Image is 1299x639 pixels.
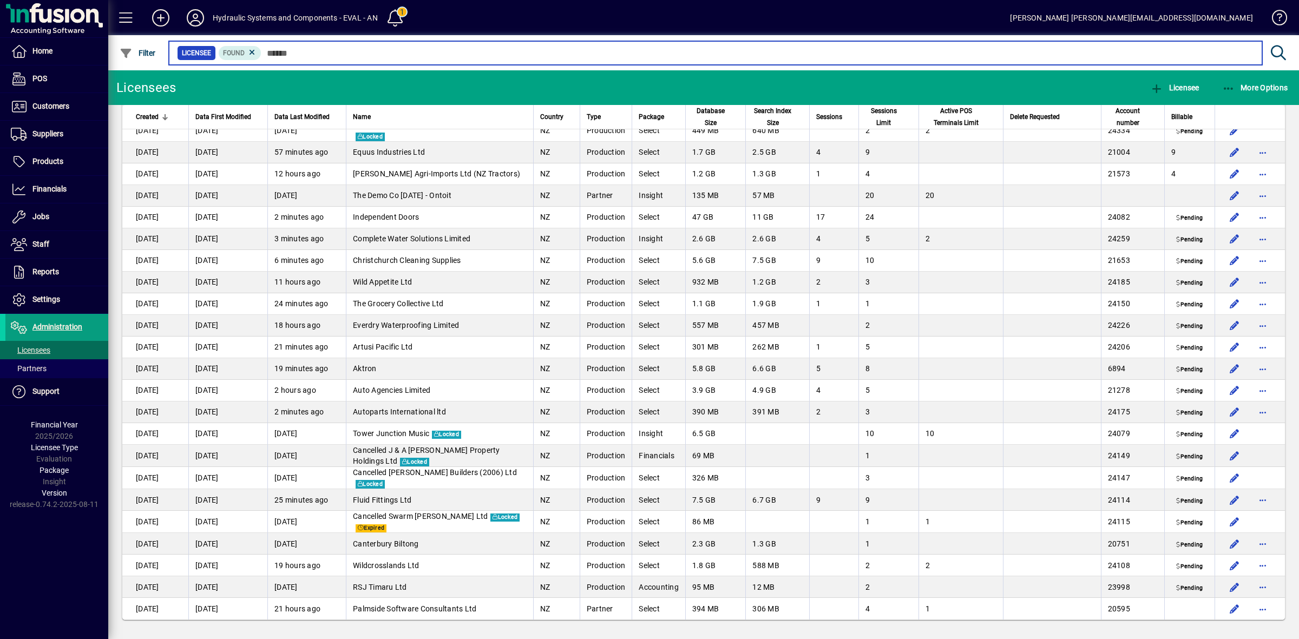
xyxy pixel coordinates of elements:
[533,380,580,401] td: NZ
[1226,252,1243,269] button: Edit
[353,364,377,373] span: Aktron
[267,423,346,445] td: [DATE]
[919,228,1003,250] td: 2
[580,315,632,337] td: Production
[632,358,685,380] td: Select
[685,315,745,337] td: 557 MB
[685,250,745,272] td: 5.6 GB
[178,8,213,28] button: Profile
[858,401,919,423] td: 3
[267,250,346,272] td: 6 minutes ago
[32,322,82,331] span: Administration
[580,250,632,272] td: Production
[809,250,858,272] td: 9
[816,111,842,123] span: Sessions
[632,272,685,293] td: Select
[353,111,527,123] div: Name
[685,380,745,401] td: 3.9 GB
[143,8,178,28] button: Add
[122,163,188,185] td: [DATE]
[5,176,108,203] a: Financials
[1174,344,1205,353] span: Pending
[533,142,580,163] td: NZ
[540,111,573,123] div: Country
[1174,127,1205,136] span: Pending
[1254,578,1271,596] button: More options
[1226,360,1243,377] button: Edit
[5,65,108,93] a: POS
[1174,258,1205,266] span: Pending
[32,47,53,55] span: Home
[182,48,211,58] span: Licensee
[809,293,858,315] td: 1
[5,378,108,405] a: Support
[1174,366,1205,374] span: Pending
[685,358,745,380] td: 5.8 GB
[188,120,267,142] td: [DATE]
[1254,252,1271,269] button: More options
[267,163,346,185] td: 12 hours ago
[745,358,809,380] td: 6.6 GB
[580,401,632,423] td: Production
[632,142,685,163] td: Select
[195,111,261,123] div: Data First Modified
[580,185,632,207] td: Partner
[274,111,339,123] div: Data Last Modified
[1101,207,1165,228] td: 24082
[1254,165,1271,182] button: More options
[580,228,632,250] td: Production
[1254,535,1271,552] button: More options
[122,293,188,315] td: [DATE]
[685,337,745,358] td: 301 MB
[587,111,601,123] span: Type
[356,133,385,141] span: Locked
[5,203,108,230] a: Jobs
[745,207,809,228] td: 11 GB
[745,401,809,423] td: 391 MB
[1101,293,1165,315] td: 24150
[1164,142,1215,163] td: 9
[1174,214,1205,223] span: Pending
[353,169,520,178] span: [PERSON_NAME] Agri-Imports Ltd (NZ Tractors)
[267,185,346,207] td: [DATE]
[809,358,858,380] td: 5
[533,163,580,185] td: NZ
[219,46,261,60] mat-chip: Found Status: Found
[1226,273,1243,291] button: Edit
[1174,301,1205,309] span: Pending
[1174,279,1205,288] span: Pending
[353,148,425,156] span: Equus Industries Ltd
[1174,236,1205,245] span: Pending
[353,321,459,330] span: Everdry Waterproofing Limited
[745,185,809,207] td: 57 MB
[685,272,745,293] td: 932 MB
[188,380,267,401] td: [DATE]
[745,380,809,401] td: 4.9 GB
[1254,403,1271,420] button: More options
[122,250,188,272] td: [DATE]
[122,315,188,337] td: [DATE]
[1150,83,1199,92] span: Licensee
[632,315,685,337] td: Select
[1101,228,1165,250] td: 24259
[580,207,632,228] td: Production
[353,234,470,243] span: Complete Water Solutions Limited
[858,120,919,142] td: 2
[1108,105,1158,129] div: Account number
[580,293,632,315] td: Production
[809,272,858,293] td: 2
[858,380,919,401] td: 5
[632,337,685,358] td: Select
[1254,208,1271,226] button: More options
[632,401,685,423] td: Select
[533,293,580,315] td: NZ
[1226,295,1243,312] button: Edit
[5,341,108,359] a: Licensees
[188,423,267,445] td: [DATE]
[533,315,580,337] td: NZ
[267,228,346,250] td: 3 minutes ago
[122,228,188,250] td: [DATE]
[188,250,267,272] td: [DATE]
[632,293,685,315] td: Select
[1010,111,1094,123] div: Delete Requested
